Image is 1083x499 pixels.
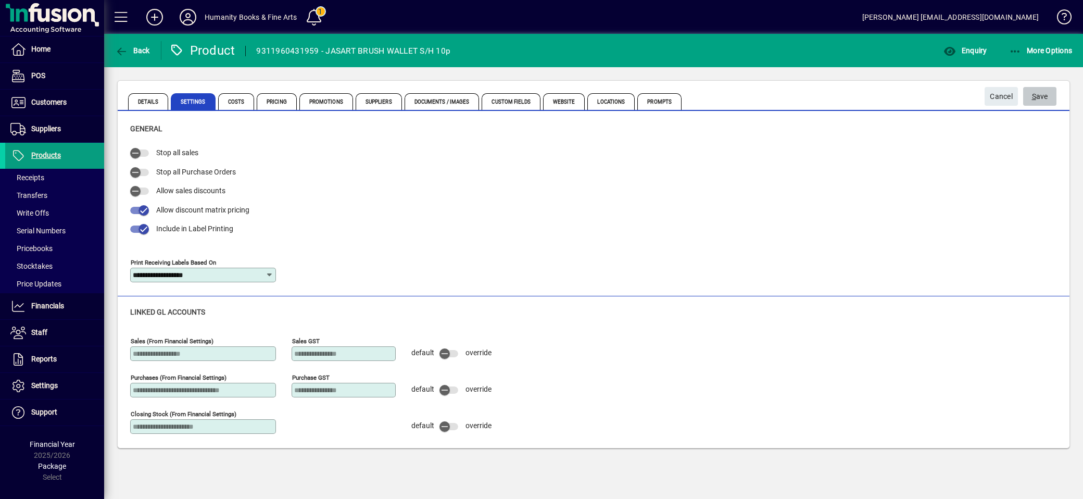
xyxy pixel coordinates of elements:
div: Product [169,42,235,59]
a: Home [5,36,104,63]
mat-label: Print Receiving Labels Based On [131,258,216,266]
span: Enquiry [943,46,987,55]
a: Settings [5,373,104,399]
a: Receipts [5,169,104,186]
a: Customers [5,90,104,116]
span: Transfers [10,191,47,199]
span: POS [31,71,45,80]
span: General [130,124,162,133]
span: S [1032,92,1036,101]
span: Home [31,45,51,53]
span: Serial Numbers [10,227,66,235]
span: Stocktakes [10,262,53,270]
span: Promotions [299,93,353,110]
a: Serial Numbers [5,222,104,240]
span: default [411,348,434,357]
span: default [411,421,434,430]
span: Products [31,151,61,159]
button: Cancel [985,87,1018,106]
mat-label: Sales (from financial settings) [131,337,213,344]
span: Price Updates [10,280,61,288]
span: Financial Year [30,440,75,448]
a: Financials [5,293,104,319]
span: Include in Label Printing [156,224,233,233]
a: Knowledge Base [1049,2,1070,36]
div: Humanity Books & Fine Arts [205,9,297,26]
span: Pricebooks [10,244,53,253]
span: Settings [171,93,216,110]
button: Save [1023,87,1056,106]
span: Cancel [990,88,1013,105]
span: Prompts [637,93,682,110]
button: Enquiry [941,41,989,60]
span: Stop all sales [156,148,198,157]
span: Costs [218,93,255,110]
span: Documents / Images [405,93,480,110]
a: Staff [5,320,104,346]
a: Suppliers [5,116,104,142]
mat-label: Purchase GST [292,373,330,381]
a: Stocktakes [5,257,104,275]
span: Receipts [10,173,44,182]
span: default [411,385,434,393]
span: Custom Fields [482,93,540,110]
span: Settings [31,381,58,390]
span: More Options [1009,46,1073,55]
span: Package [38,462,66,470]
span: Back [115,46,150,55]
span: override [465,385,492,393]
span: Locations [587,93,635,110]
app-page-header-button: Back [104,41,161,60]
a: Reports [5,346,104,372]
mat-label: Sales GST [292,337,320,344]
span: Pricing [257,93,297,110]
span: Stop all Purchase Orders [156,168,236,176]
mat-label: Closing stock (from financial settings) [131,410,236,417]
span: Customers [31,98,67,106]
div: 9311960431959 - JASART BRUSH WALLET S/H 10p [256,43,450,59]
a: POS [5,63,104,89]
button: Back [112,41,153,60]
span: Suppliers [356,93,402,110]
button: Add [138,8,171,27]
span: Reports [31,355,57,363]
span: Suppliers [31,124,61,133]
span: Details [128,93,168,110]
span: Financials [31,302,64,310]
mat-label: Purchases (from financial settings) [131,373,226,381]
a: Pricebooks [5,240,104,257]
button: More Options [1006,41,1075,60]
span: ave [1032,88,1048,105]
span: Allow sales discounts [156,186,225,195]
a: Write Offs [5,204,104,222]
span: Linked GL accounts [130,308,205,316]
span: Allow discount matrix pricing [156,206,249,214]
span: Support [31,408,57,416]
button: Profile [171,8,205,27]
div: [PERSON_NAME] [EMAIL_ADDRESS][DOMAIN_NAME] [862,9,1039,26]
span: Staff [31,328,47,336]
a: Price Updates [5,275,104,293]
a: Transfers [5,186,104,204]
span: Website [543,93,585,110]
a: Support [5,400,104,426]
span: Write Offs [10,209,49,217]
span: override [465,421,492,430]
span: override [465,348,492,357]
